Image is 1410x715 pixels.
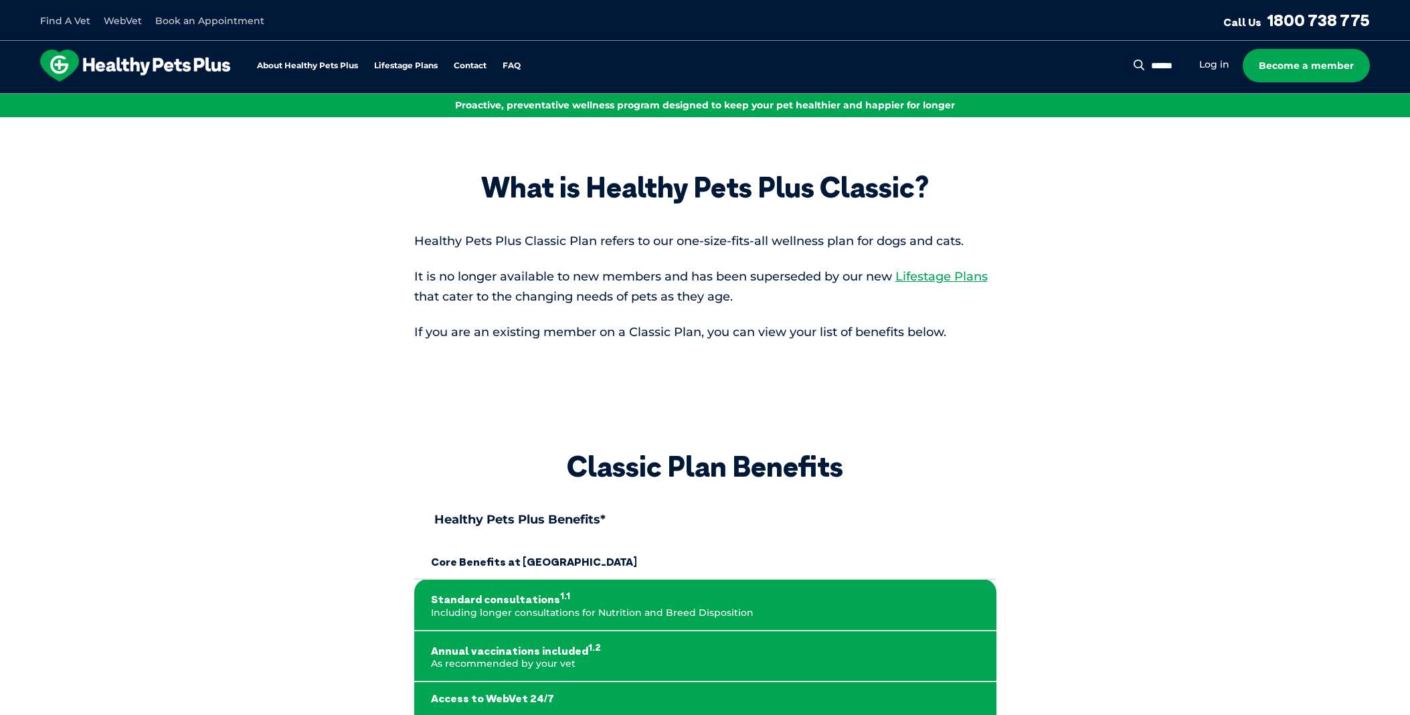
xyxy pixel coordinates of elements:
span: Call Us [1223,15,1261,29]
strong: Access to WebVet 24/7 [431,692,980,705]
sup: 1.2 [588,642,601,653]
strong: Standard consultations [431,590,980,607]
div: What is Healthy Pets Plus Classic? [481,171,929,204]
button: Search [1131,58,1148,72]
span: It is no longer available to new members and has been superseded by our new [414,269,892,284]
a: Book an Appointment [155,15,264,27]
a: Contact [454,62,487,70]
sup: 1.1 [560,590,570,601]
strong: Healthy Pets Plus Benefits* [434,512,606,527]
strong: Core Benefits at [GEOGRAPHIC_DATA] [431,556,980,568]
a: Become a member [1243,49,1370,82]
strong: Annual vaccinations included [431,641,980,658]
a: Find A Vet [40,15,90,27]
a: About Healthy Pets Plus [257,62,358,70]
span: Healthy Pets Plus Classic Plan refers to our one-size-fits-all wellness plan for dogs and cats. [414,234,964,248]
td: Including longer consultations for Nutrition and Breed Disposition [414,579,996,630]
span: If you are an existing member on a Classic Plan, you can view your list of benefits below. [414,325,946,339]
a: Call Us1800 738 775 [1223,10,1370,30]
a: Link Lifestage Plans [895,269,988,284]
span: that cater to the changing needs of pets as they age. [414,289,733,304]
td: As recommended by your vet [414,631,996,682]
img: hpp-logo [40,50,230,82]
span: Proactive, preventative wellness program designed to keep your pet healthier and happier for longer [455,99,955,111]
a: WebVet [104,15,142,27]
a: Log in [1199,58,1229,71]
a: Lifestage Plans [374,62,438,70]
a: FAQ [503,62,521,70]
div: Classic Plan Benefits [567,450,843,483]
